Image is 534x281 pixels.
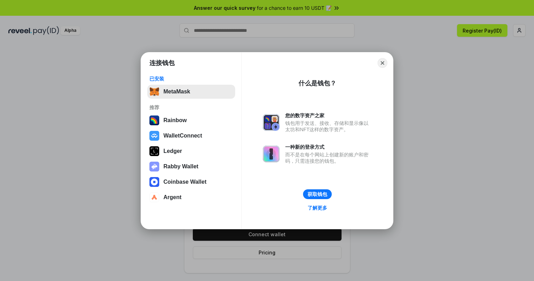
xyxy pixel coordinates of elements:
div: Rabby Wallet [163,163,198,170]
div: Argent [163,194,182,201]
div: 一种新的登录方式 [285,144,372,150]
button: Rainbow [147,113,235,127]
div: 什么是钱包？ [298,79,336,87]
div: 推荐 [149,104,233,111]
button: Coinbase Wallet [147,175,235,189]
img: svg+xml,%3Csvg%20fill%3D%22none%22%20height%3D%2233%22%20viewBox%3D%220%200%2035%2033%22%20width%... [149,87,159,97]
img: svg+xml,%3Csvg%20xmlns%3D%22http%3A%2F%2Fwww.w3.org%2F2000%2Fsvg%22%20fill%3D%22none%22%20viewBox... [263,114,280,131]
div: 了解更多 [308,205,327,211]
div: 而不是在每个网站上创建新的账户和密码，只需连接您的钱包。 [285,152,372,164]
button: 获取钱包 [303,189,332,199]
div: Ledger [163,148,182,154]
img: svg+xml,%3Csvg%20width%3D%2228%22%20height%3D%2228%22%20viewBox%3D%220%200%2028%2028%22%20fill%3D... [149,192,159,202]
img: svg+xml,%3Csvg%20width%3D%2228%22%20height%3D%2228%22%20viewBox%3D%220%200%2028%2028%22%20fill%3D... [149,131,159,141]
div: Rainbow [163,117,187,124]
div: 您的数字资产之家 [285,112,372,119]
img: svg+xml,%3Csvg%20xmlns%3D%22http%3A%2F%2Fwww.w3.org%2F2000%2Fsvg%22%20fill%3D%22none%22%20viewBox... [149,162,159,171]
button: Ledger [147,144,235,158]
button: Rabby Wallet [147,160,235,174]
button: Close [378,58,387,68]
div: WalletConnect [163,133,202,139]
button: MetaMask [147,85,235,99]
div: 获取钱包 [308,191,327,197]
a: 了解更多 [303,203,331,212]
div: 钱包用于发送、接收、存储和显示像以太坊和NFT这样的数字资产。 [285,120,372,133]
div: MetaMask [163,89,190,95]
h1: 连接钱包 [149,59,175,67]
img: svg+xml,%3Csvg%20xmlns%3D%22http%3A%2F%2Fwww.w3.org%2F2000%2Fsvg%22%20width%3D%2228%22%20height%3... [149,146,159,156]
img: svg+xml,%3Csvg%20width%3D%2228%22%20height%3D%2228%22%20viewBox%3D%220%200%2028%2028%22%20fill%3D... [149,177,159,187]
div: Coinbase Wallet [163,179,206,185]
button: Argent [147,190,235,204]
button: WalletConnect [147,129,235,143]
img: svg+xml,%3Csvg%20xmlns%3D%22http%3A%2F%2Fwww.w3.org%2F2000%2Fsvg%22%20fill%3D%22none%22%20viewBox... [263,146,280,162]
img: svg+xml,%3Csvg%20width%3D%22120%22%20height%3D%22120%22%20viewBox%3D%220%200%20120%20120%22%20fil... [149,115,159,125]
div: 已安装 [149,76,233,82]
